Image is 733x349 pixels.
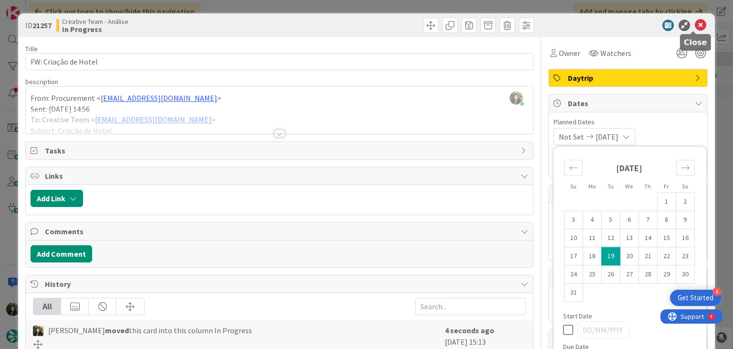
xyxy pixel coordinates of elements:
td: Choose Friday, 15/Aug/2025 12:00 as your check-in date. It’s available. [657,229,676,247]
b: 21257 [32,21,52,30]
div: Move backward to switch to the previous month. [564,160,583,175]
span: Planned Dates [554,117,702,127]
span: Watchers [600,47,631,59]
div: Move forward to switch to the next month. [676,160,695,175]
label: Title [25,44,38,53]
strong: [DATE] [616,163,642,174]
td: Choose Tuesday, 26/Aug/2025 12:00 as your check-in date. It’s available. [601,265,620,284]
span: Creative Team - Análise [62,18,128,25]
td: Choose Sunday, 17/Aug/2025 12:00 as your check-in date. It’s available. [564,247,583,265]
span: Start Date [563,313,592,319]
td: Choose Saturday, 16/Aug/2025 12:00 as your check-in date. It’s available. [676,229,694,247]
td: Choose Friday, 29/Aug/2025 12:00 as your check-in date. It’s available. [657,265,676,284]
span: Tasks [45,145,515,156]
div: [DATE] 15:13 [445,325,526,349]
p: Sent: [DATE] 14:56 [31,104,528,115]
td: Choose Thursday, 07/Aug/2025 12:00 as your check-in date. It’s available. [639,211,657,229]
td: Choose Wednesday, 27/Aug/2025 12:00 as your check-in date. It’s available. [620,265,639,284]
span: Support [20,1,43,13]
td: Choose Sunday, 10/Aug/2025 12:00 as your check-in date. It’s available. [564,229,583,247]
span: Comments [45,226,515,237]
div: 4 [712,287,721,296]
span: History [45,278,515,290]
td: Choose Monday, 04/Aug/2025 12:00 as your check-in date. It’s available. [583,211,601,229]
input: Search... [415,298,526,315]
td: Choose Saturday, 02/Aug/2025 12:00 as your check-in date. It’s available. [676,193,694,211]
td: Choose Monday, 18/Aug/2025 12:00 as your check-in date. It’s available. [583,247,601,265]
button: Add Link [31,190,83,207]
td: Choose Friday, 01/Aug/2025 12:00 as your check-in date. It’s available. [657,193,676,211]
small: Su [570,183,576,190]
td: Choose Thursday, 14/Aug/2025 12:00 as your check-in date. It’s available. [639,229,657,247]
td: Choose Sunday, 03/Aug/2025 12:00 as your check-in date. It’s available. [564,211,583,229]
td: Choose Thursday, 21/Aug/2025 12:00 as your check-in date. It’s available. [639,247,657,265]
td: Choose Sunday, 31/Aug/2025 12:00 as your check-in date. It’s available. [564,284,583,302]
div: Open Get Started checklist, remaining modules: 4 [670,290,721,306]
small: Fr [664,183,669,190]
td: Choose Saturday, 09/Aug/2025 12:00 as your check-in date. It’s available. [676,211,694,229]
p: From: Procurement < > [31,93,528,104]
td: Selected as end date. Tuesday, 19/Aug/2025 12:00 [601,247,620,265]
td: Choose Wednesday, 06/Aug/2025 12:00 as your check-in date. It’s available. [620,211,639,229]
td: Choose Saturday, 30/Aug/2025 12:00 as your check-in date. It’s available. [676,265,694,284]
span: Daytrip [568,72,690,84]
b: 4 seconds ago [445,326,494,335]
button: Add Comment [31,245,92,262]
input: DD/MM/YYYY [577,321,630,338]
span: Description [25,77,58,86]
span: ID [25,20,52,31]
div: 4 [50,4,52,11]
td: Choose Friday, 22/Aug/2025 12:00 as your check-in date. It’s available. [657,247,676,265]
div: Get Started [678,293,713,303]
td: Choose Monday, 25/Aug/2025 12:00 as your check-in date. It’s available. [583,265,601,284]
img: BC [33,326,43,336]
td: Choose Tuesday, 05/Aug/2025 12:00 as your check-in date. It’s available. [601,211,620,229]
h5: Close [684,38,707,47]
img: PKF90Q5jPr56cBaliQnj6ZMmbSdpAOLY.jpg [510,91,523,105]
div: Calendar [554,151,705,313]
small: Th [644,183,651,190]
td: Choose Sunday, 24/Aug/2025 12:00 as your check-in date. It’s available. [564,265,583,284]
td: Choose Monday, 11/Aug/2025 12:00 as your check-in date. It’s available. [583,229,601,247]
a: [EMAIL_ADDRESS][DOMAIN_NAME] [101,93,217,103]
td: Choose Tuesday, 12/Aug/2025 12:00 as your check-in date. It’s available. [601,229,620,247]
span: Links [45,170,515,182]
small: Mo [588,183,596,190]
td: Choose Wednesday, 20/Aug/2025 12:00 as your check-in date. It’s available. [620,247,639,265]
div: All [33,298,61,315]
span: [DATE] [596,131,618,142]
span: Dates [568,98,690,109]
td: Choose Thursday, 28/Aug/2025 12:00 as your check-in date. It’s available. [639,265,657,284]
span: Not Set [559,131,584,142]
td: Choose Friday, 08/Aug/2025 12:00 as your check-in date. It’s available. [657,211,676,229]
input: type card name here... [25,53,533,70]
td: Choose Saturday, 23/Aug/2025 12:00 as your check-in date. It’s available. [676,247,694,265]
b: moved [105,326,129,335]
span: [PERSON_NAME] this card into this column In Progress [48,325,252,336]
small: We [625,183,633,190]
b: In Progress [62,25,128,33]
small: Tu [607,183,614,190]
span: Owner [559,47,580,59]
small: Sa [682,183,688,190]
td: Choose Wednesday, 13/Aug/2025 12:00 as your check-in date. It’s available. [620,229,639,247]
